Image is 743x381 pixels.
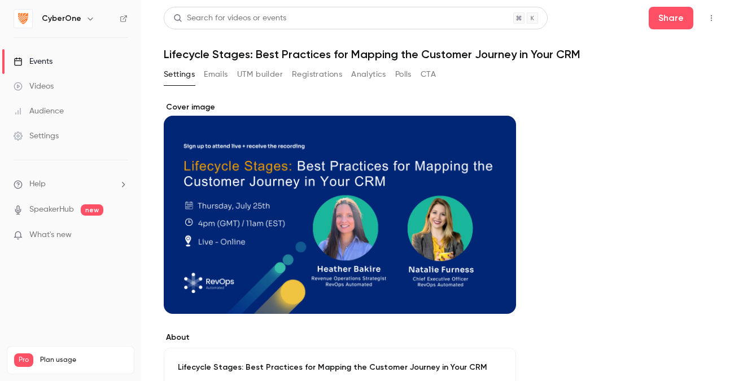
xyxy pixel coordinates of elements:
span: What's new [29,229,72,241]
div: Audience [14,106,64,117]
span: Plan usage [40,356,127,365]
button: Share [649,7,693,29]
span: Help [29,178,46,190]
p: Lifecycle Stages: Best Practices for Mapping the Customer Journey in Your CRM [178,362,502,373]
section: Cover image [164,102,516,314]
button: Registrations [292,65,342,84]
img: CyberOne [14,10,32,28]
button: Settings [164,65,195,84]
button: UTM builder [237,65,283,84]
button: cover-image [484,282,507,305]
span: 24 [104,369,111,375]
span: new [81,204,103,216]
button: Analytics [351,65,386,84]
p: / 150 [104,367,127,377]
h1: Lifecycle Stages: Best Practices for Mapping the Customer Journey in Your CRM [164,47,720,61]
li: help-dropdown-opener [14,178,128,190]
div: Settings [14,130,59,142]
div: Events [14,56,53,67]
button: Polls [395,65,412,84]
div: Search for videos or events [173,12,286,24]
h6: CyberOne [42,13,81,24]
button: Emails [204,65,228,84]
a: SpeakerHub [29,204,74,216]
button: CTA [421,65,436,84]
span: Pro [14,353,33,367]
div: Videos [14,81,54,92]
label: Cover image [164,102,516,113]
p: Videos [14,367,36,377]
label: About [164,332,516,343]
